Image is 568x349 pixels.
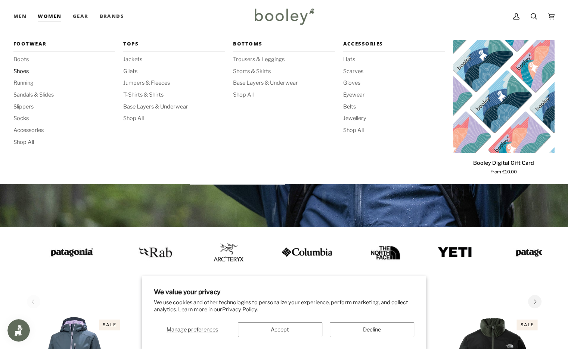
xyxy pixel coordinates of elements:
a: Shorts & Skirts [233,67,335,76]
a: Booley Digital Gift Card [453,156,555,176]
a: Trousers & Leggings [233,56,335,64]
a: Eyewear [343,91,444,99]
span: Manage preferences [167,326,218,333]
product-grid-item-variant: €10.00 [453,40,555,153]
a: Base Layers & Underwear [123,103,225,111]
a: Booley Digital Gift Card [453,40,555,153]
button: Next [528,295,541,308]
a: Running [13,79,115,87]
a: Bottoms [233,40,335,52]
span: Brands [99,13,124,20]
img: Booley [251,6,317,27]
a: Hats [343,56,444,64]
a: Accessories [343,40,444,52]
a: Base Layers & Underwear [233,79,335,87]
span: Bottoms [233,40,335,48]
a: Slippers [13,103,115,111]
a: Belts [343,103,444,111]
a: Footwear [13,40,115,52]
a: Shop All [13,138,115,147]
div: Sale [516,320,537,330]
p: We use cookies and other technologies to personalize your experience, perform marketing, and coll... [154,299,414,313]
a: Gloves [343,79,444,87]
span: From €10.00 [490,169,517,176]
div: Sale [99,320,120,330]
span: Tops [123,40,225,48]
span: Footwear [13,40,115,48]
product-grid-item: Booley Digital Gift Card [453,40,555,176]
a: Jumpers & Fleeces [123,79,225,87]
h2: We value your privacy [154,288,414,296]
span: Accessories [343,40,444,48]
a: Jewellery [343,114,444,123]
span: Gear [73,13,89,20]
a: Scarves [343,67,444,76]
a: Shop All [233,91,335,99]
button: Decline [330,323,414,337]
a: Shop All [123,114,225,123]
a: Jackets [123,56,225,64]
a: Sandals & Slides [13,91,115,99]
button: Accept [238,323,322,337]
a: Gilets [123,67,225,76]
a: Socks [13,114,115,123]
p: Booley Digital Gift Card [473,159,534,167]
a: T-Shirts & Shirts [123,91,225,99]
a: Shoes [13,67,115,76]
a: Shop All [343,126,444,135]
a: Accessories [13,126,115,135]
button: Manage preferences [154,323,230,337]
span: Men [13,13,27,20]
iframe: Button to open loyalty program pop-up [7,319,30,342]
a: Privacy Policy. [222,306,258,313]
a: Boots [13,56,115,64]
a: Tops [123,40,225,52]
